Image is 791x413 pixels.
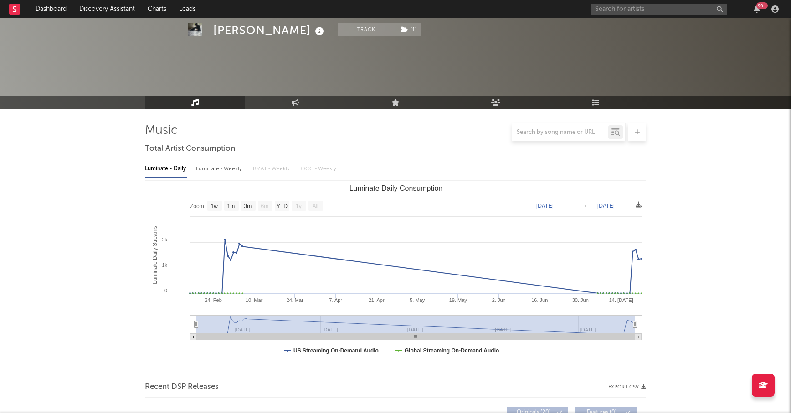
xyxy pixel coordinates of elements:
text: 16. Jun [531,297,548,303]
span: Total Artist Consumption [145,143,235,154]
text: 6m [261,203,269,209]
text: 2. Jun [492,297,506,303]
span: Recent DSP Releases [145,382,219,393]
text: [DATE] [536,203,554,209]
span: ( 1 ) [395,23,421,36]
input: Search for artists [591,4,727,15]
svg: Luminate Daily Consumption [145,181,646,363]
text: 3m [244,203,252,209]
text: → [582,203,587,209]
text: [DATE] [597,203,615,209]
text: US Streaming On-Demand Audio [293,347,379,354]
input: Search by song name or URL [512,129,608,136]
text: 2k [162,237,167,242]
text: 1w [211,203,218,209]
text: 1m [227,203,235,209]
text: 0 [164,288,167,293]
text: YTD [277,203,288,209]
text: 1k [162,262,167,268]
div: 99 + [756,2,768,9]
text: 19. May [449,297,467,303]
text: 5. May [410,297,425,303]
text: 21. Apr [369,297,385,303]
text: All [312,203,318,209]
div: [PERSON_NAME] [213,23,326,38]
text: Luminate Daily Consumption [349,184,443,192]
text: Luminate Daily Streams [152,226,158,284]
div: Luminate - Weekly [196,161,244,177]
text: Zoom [190,203,204,209]
div: Luminate - Daily [145,161,187,177]
text: 24. Feb [205,297,221,303]
text: 24. Mar [287,297,304,303]
button: Export CSV [608,384,646,390]
text: 10. Mar [246,297,263,303]
button: 99+ [754,5,760,13]
button: (1) [395,23,421,36]
text: 1y [296,203,302,209]
text: Global Streaming On-Demand Audio [405,347,499,354]
text: 30. Jun [572,297,589,303]
text: 14. [DATE] [609,297,633,303]
button: Track [338,23,395,36]
text: 7. Apr [329,297,342,303]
